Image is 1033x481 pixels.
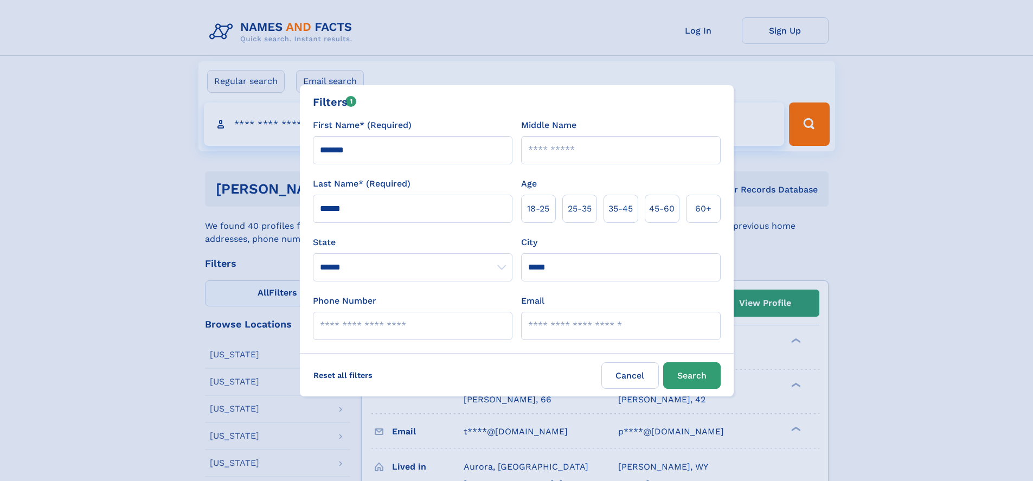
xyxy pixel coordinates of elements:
[608,202,633,215] span: 35‑45
[695,202,711,215] span: 60+
[527,202,549,215] span: 18‑25
[649,202,675,215] span: 45‑60
[313,236,512,249] label: State
[313,177,410,190] label: Last Name* (Required)
[521,236,537,249] label: City
[313,94,357,110] div: Filters
[601,362,659,389] label: Cancel
[521,294,544,307] label: Email
[663,362,721,389] button: Search
[313,119,412,132] label: First Name* (Required)
[568,202,592,215] span: 25‑35
[306,362,380,388] label: Reset all filters
[521,119,576,132] label: Middle Name
[521,177,537,190] label: Age
[313,294,376,307] label: Phone Number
